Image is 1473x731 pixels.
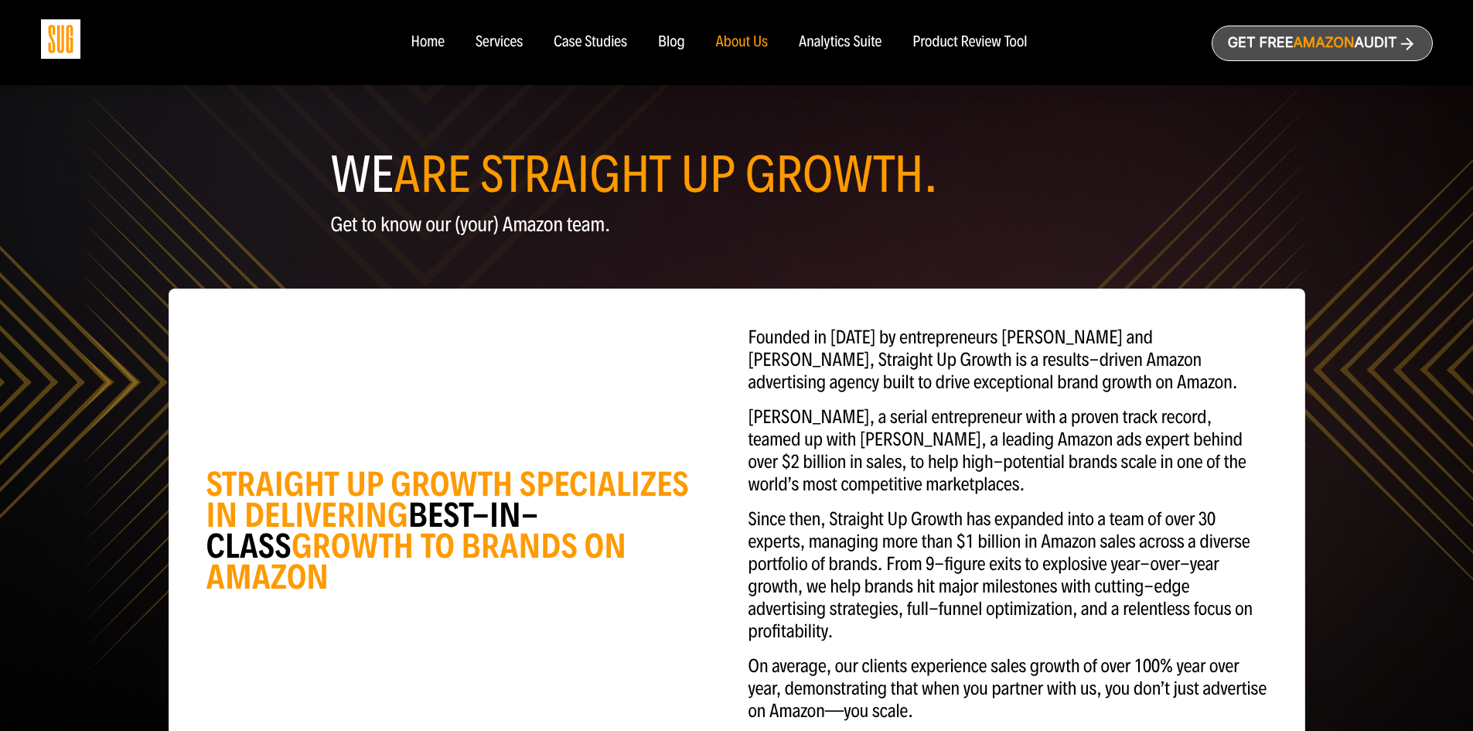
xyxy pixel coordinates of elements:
[912,34,1027,51] a: Product Review Tool
[799,34,881,51] a: Analytics Suite
[394,144,938,206] span: ARE STRAIGHT UP GROWTH.
[716,34,769,51] a: About Us
[476,34,523,51] a: Services
[748,508,1267,643] p: Since then, Straight Up Growth has expanded into a team of over 30 experts, managing more than $1...
[658,34,685,51] a: Blog
[411,34,444,51] a: Home
[1293,35,1354,51] span: Amazon
[206,469,725,593] div: STRAIGHT UP GROWTH SPECIALIZES IN DELIVERING GROWTH TO BRANDS ON AMAZON
[41,19,80,59] img: Sug
[748,655,1267,722] p: On average, our clients experience sales growth of over 100% year over year, demonstrating that w...
[1212,26,1433,61] a: Get freeAmazonAudit
[331,213,1143,236] p: Get to know our (your) Amazon team.
[748,326,1267,394] p: Founded in [DATE] by entrepreneurs [PERSON_NAME] and [PERSON_NAME], Straight Up Growth is a resul...
[554,34,627,51] a: Case Studies
[206,494,539,567] span: BEST-IN-CLASS
[748,406,1267,496] p: [PERSON_NAME], a serial entrepreneur with a proven track record, teamed up with [PERSON_NAME], a ...
[331,152,1143,198] h1: WE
